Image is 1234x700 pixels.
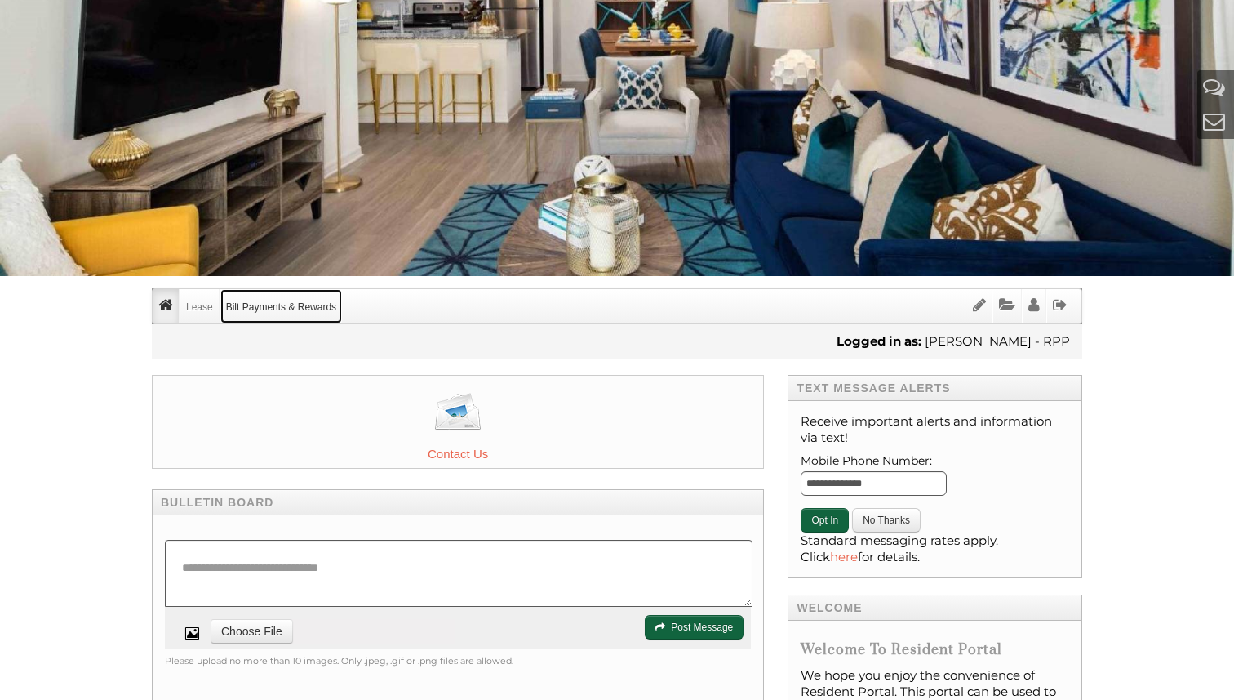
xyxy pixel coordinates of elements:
[788,401,1082,578] div: Receive important alerts and information via text!
[837,333,921,349] b: Logged in as:
[152,489,764,515] h4: Bulletin Board
[830,549,858,564] a: here
[801,471,947,496] input: Mobile Phone Number:
[165,653,751,669] div: Please upload no more than 10 images. Only .jpeg, .gif or .png files are allowed.
[153,444,763,464] span: Contact Us
[1028,297,1040,313] i: Profile
[645,615,744,640] button: Post Message
[973,297,986,313] i: Sign Documents
[1047,289,1073,323] a: Sign Out
[999,297,1015,313] i: Documents
[801,508,849,533] button: Opt In
[180,289,219,323] a: Lease
[1203,74,1225,100] a: Help And Support
[1023,289,1045,323] a: Profile
[801,641,1069,659] h4: Welcome to Resident Portal
[153,289,179,323] a: Home
[152,375,764,469] a: Contact Us
[1203,108,1225,135] a: Contact
[801,450,1069,504] label: Mobile Phone Number:
[852,508,921,533] button: No Thanks
[801,533,998,564] span: Standard messaging rates apply. Click for details.
[788,595,1082,621] h4: Welcome
[788,375,1082,401] h4: Text Message Alerts
[967,289,992,323] a: Sign Documents
[1053,297,1068,313] i: Sign Out
[220,289,342,323] a: Bilt Payments & Rewards
[165,540,752,607] textarea: Write a message to your neighbors
[158,297,173,313] i: Home
[211,619,455,644] iframe: Upload Attachment
[925,333,1070,349] span: [PERSON_NAME] - RPP
[993,289,1021,323] a: Documents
